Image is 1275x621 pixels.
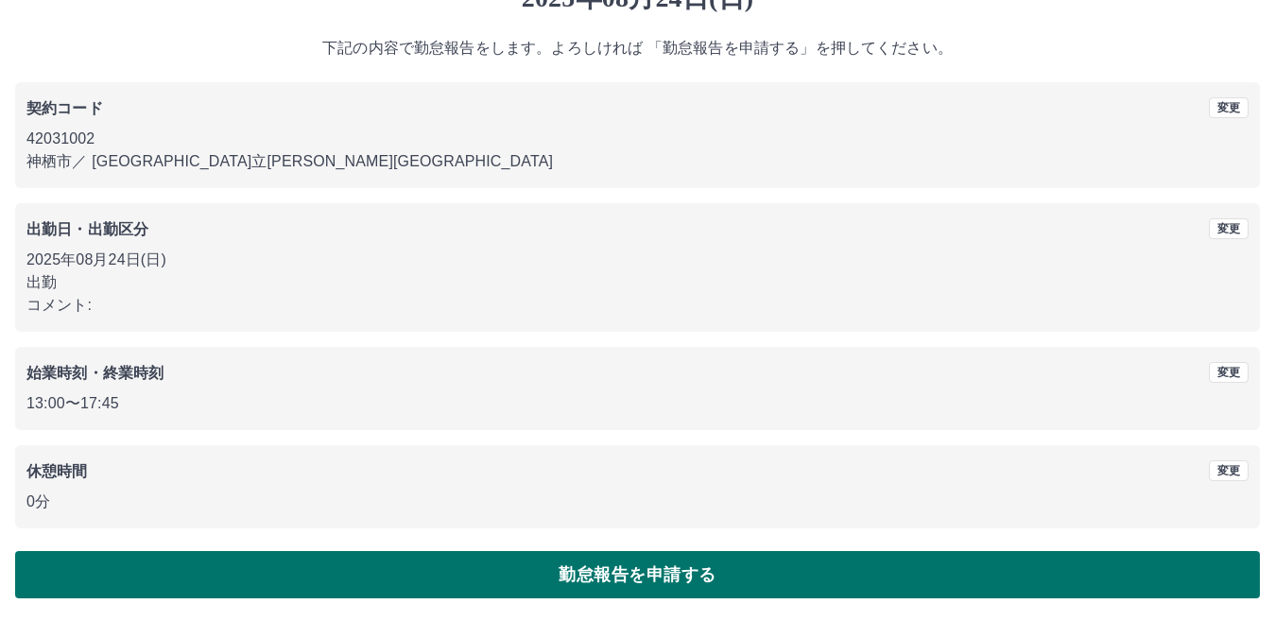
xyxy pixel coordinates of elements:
p: コメント: [26,294,1249,317]
p: 神栖市 ／ [GEOGRAPHIC_DATA]立[PERSON_NAME][GEOGRAPHIC_DATA] [26,150,1249,173]
button: 変更 [1209,362,1249,383]
p: 下記の内容で勤怠報告をします。よろしければ 「勤怠報告を申請する」を押してください。 [15,37,1260,60]
b: 契約コード [26,100,103,116]
p: 出勤 [26,271,1249,294]
p: 2025年08月24日(日) [26,249,1249,271]
p: 42031002 [26,128,1249,150]
button: 勤怠報告を申請する [15,551,1260,598]
button: 変更 [1209,460,1249,481]
b: 始業時刻・終業時刻 [26,365,164,381]
p: 0分 [26,491,1249,513]
button: 変更 [1209,218,1249,239]
button: 変更 [1209,97,1249,118]
b: 出勤日・出勤区分 [26,221,148,237]
p: 13:00 〜 17:45 [26,392,1249,415]
b: 休憩時間 [26,463,88,479]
